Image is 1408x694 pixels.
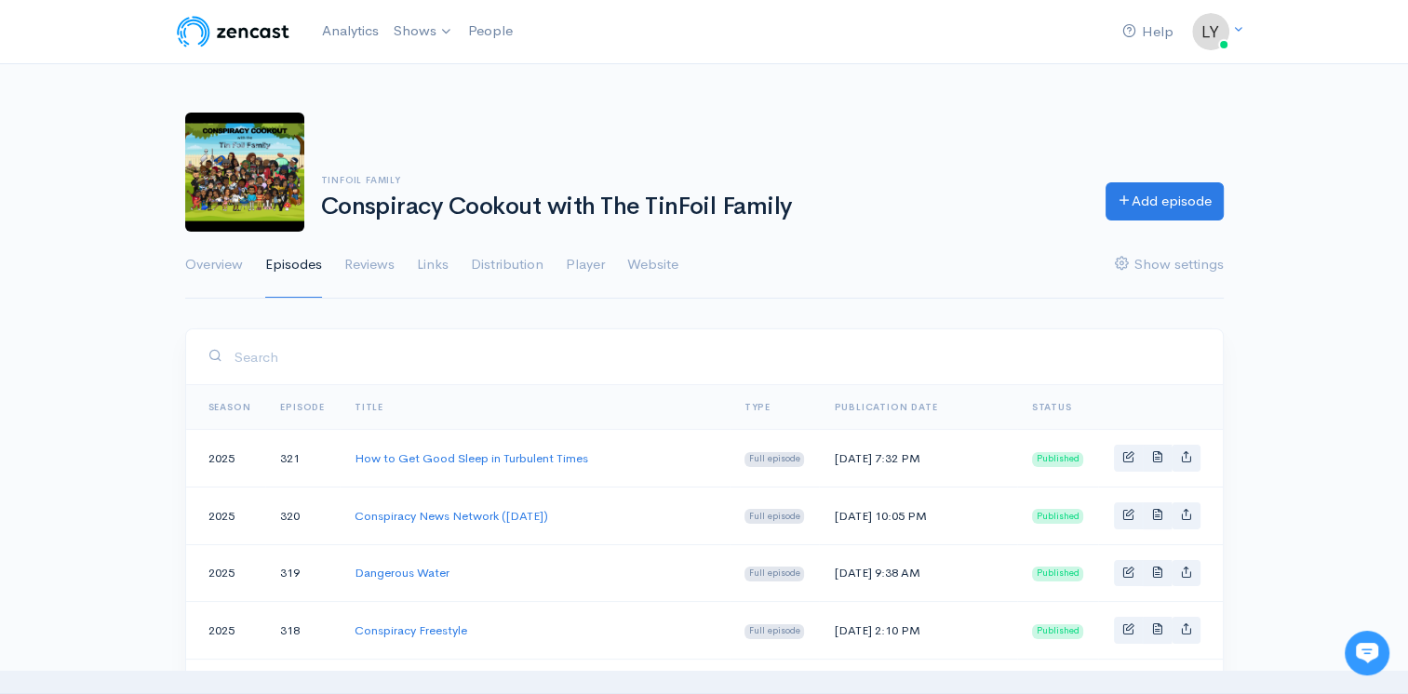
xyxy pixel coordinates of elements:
[265,544,340,602] td: 319
[1114,502,1200,529] div: Basic example
[1115,12,1181,52] a: Help
[280,401,325,413] a: Episode
[185,232,243,299] a: Overview
[744,624,805,639] span: Full episode
[1115,232,1224,299] a: Show settings
[819,430,1016,487] td: [DATE] 7:32 PM
[54,350,332,387] input: Search articles
[355,450,588,466] a: How to Get Good Sleep in Turbulent Times
[1032,509,1084,524] span: Published
[28,90,344,120] h1: Hi 👋
[1114,445,1200,472] div: Basic example
[461,11,520,51] a: People
[744,509,805,524] span: Full episode
[28,124,344,213] h2: Just let us know if you need anything and we'll be happy to help! 🙂
[208,401,251,413] a: Season
[186,544,266,602] td: 2025
[834,401,937,413] a: Publication date
[1114,617,1200,644] div: Basic example
[186,602,266,660] td: 2025
[186,487,266,544] td: 2025
[417,232,449,299] a: Links
[1032,567,1084,581] span: Published
[1114,560,1200,587] div: Basic example
[174,13,292,50] img: ZenCast Logo
[627,232,678,299] a: Website
[819,602,1016,660] td: [DATE] 2:10 PM
[265,430,340,487] td: 321
[744,567,805,581] span: Full episode
[1192,13,1229,50] img: ...
[1345,631,1389,675] iframe: gist-messenger-bubble-iframe
[819,487,1016,544] td: [DATE] 10:05 PM
[744,452,805,467] span: Full episode
[1032,452,1084,467] span: Published
[25,319,347,341] p: Find an answer quickly
[355,622,467,638] a: Conspiracy Freestyle
[744,401,771,413] a: Type
[819,544,1016,602] td: [DATE] 9:38 AM
[566,232,605,299] a: Player
[471,232,543,299] a: Distribution
[344,232,395,299] a: Reviews
[355,565,449,581] a: Dangerous Water
[386,11,461,52] a: Shows
[120,258,223,273] span: New conversation
[1106,182,1224,220] a: Add episode
[321,194,1083,220] h1: Conspiracy Cookout with The TinFoil Family
[29,247,343,284] button: New conversation
[315,11,386,51] a: Analytics
[186,430,266,487] td: 2025
[355,508,548,524] a: Conspiracy News Network ([DATE])
[1032,401,1072,413] span: Status
[355,401,383,413] a: Title
[234,338,1200,376] input: Search
[265,602,340,660] td: 318
[321,175,1083,185] h6: TinFoil Family
[265,487,340,544] td: 320
[1032,624,1084,639] span: Published
[265,232,322,299] a: Episodes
